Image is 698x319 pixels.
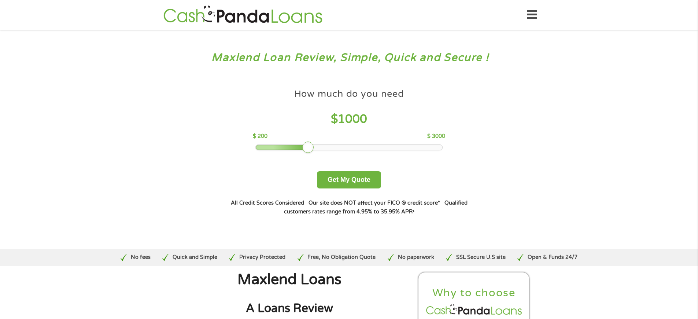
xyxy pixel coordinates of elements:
strong: All Credit Scores Considered [231,200,304,206]
h4: $ [253,112,445,127]
h3: Maxlend Loan Review, Simple, Quick and Secure ! [21,51,677,65]
p: $ 3000 [427,132,445,140]
span: Maxlend Loans [237,271,341,288]
button: Get My Quote [317,171,381,188]
p: Free, No Obligation Quote [307,253,376,261]
h2: Why to choose [425,286,524,300]
p: Open & Funds 24/7 [528,253,577,261]
p: Privacy Protected [239,253,285,261]
p: Quick and Simple [173,253,217,261]
strong: Qualified customers rates range from 4.95% to 35.95% APR¹ [284,200,468,215]
img: GetLoanNow Logo [161,4,325,25]
p: $ 200 [253,132,267,140]
span: 1000 [338,112,367,126]
p: No paperwork [398,253,434,261]
h4: How much do you need [294,88,404,100]
p: SSL Secure U.S site [456,253,506,261]
strong: Our site does NOT affect your FICO ® credit score* [309,200,440,206]
h2: A Loans Review [168,301,411,316]
p: No fees [131,253,151,261]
